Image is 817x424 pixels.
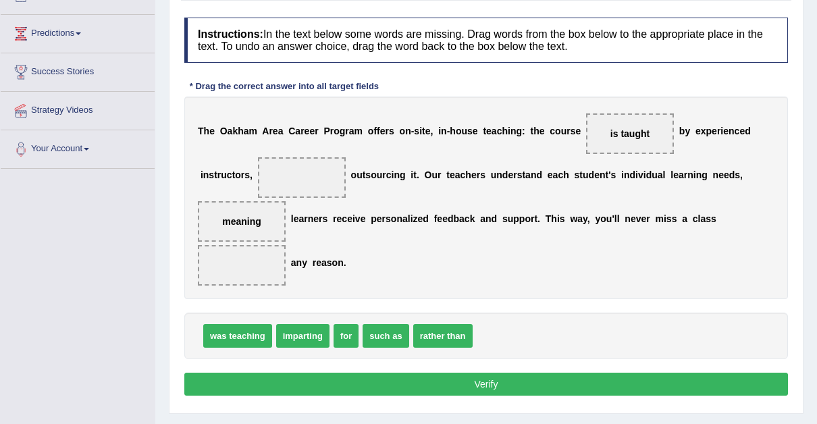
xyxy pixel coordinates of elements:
[446,169,450,180] b: t
[198,126,204,136] b: T
[480,213,485,224] b: a
[539,126,545,136] b: e
[454,213,460,224] b: b
[693,213,698,224] b: c
[555,126,561,136] b: o
[249,126,257,136] b: m
[664,213,666,224] b: i
[295,126,300,136] b: a
[313,213,319,224] b: e
[517,169,523,180] b: s
[583,213,587,224] b: y
[354,126,363,136] b: m
[558,169,563,180] b: c
[441,126,447,136] b: n
[534,213,537,224] b: t
[663,169,666,180] b: l
[315,126,318,136] b: r
[235,169,241,180] b: o
[465,169,471,180] b: h
[269,126,272,136] b: r
[357,169,363,180] b: u
[612,213,614,224] b: '
[735,126,740,136] b: c
[706,126,712,136] b: p
[625,213,631,224] b: n
[679,169,684,180] b: a
[608,169,610,180] b: '
[337,213,342,224] b: e
[392,169,394,180] b: i
[530,126,533,136] b: t
[221,169,227,180] b: u
[480,169,485,180] b: s
[595,213,600,224] b: y
[502,169,508,180] b: d
[338,257,344,268] b: n
[244,169,250,180] b: s
[720,126,723,136] b: i
[408,213,411,224] b: l
[571,126,576,136] b: s
[548,169,553,180] b: e
[587,213,590,224] b: ,
[614,213,617,224] b: l
[227,169,232,180] b: c
[583,169,589,180] b: u
[1,53,155,87] a: Success Stories
[525,213,531,224] b: o
[291,257,296,268] b: a
[492,213,498,224] b: d
[635,169,638,180] b: i
[550,126,555,136] b: c
[519,213,525,224] b: p
[413,324,473,348] span: rather than
[389,126,394,136] b: s
[700,213,706,224] b: a
[291,213,294,224] b: l
[351,169,357,180] b: o
[396,213,402,224] b: n
[413,213,418,224] b: z
[706,213,711,224] b: s
[377,126,380,136] b: f
[276,324,330,348] span: imparting
[695,126,701,136] b: e
[302,257,307,268] b: y
[423,213,429,224] b: d
[611,169,616,180] b: s
[460,169,466,180] b: c
[347,213,352,224] b: e
[334,126,340,136] b: o
[198,245,286,286] span: Drop target
[198,28,263,40] b: Instructions:
[442,213,448,224] b: e
[309,126,315,136] b: e
[209,126,215,136] b: e
[711,213,716,224] b: s
[382,169,386,180] b: r
[508,126,510,136] b: i
[713,169,719,180] b: n
[502,126,508,136] b: h
[355,213,361,224] b: v
[510,126,517,136] b: n
[386,213,391,224] b: s
[323,213,328,224] b: s
[220,126,228,136] b: O
[214,169,217,180] b: t
[418,213,423,224] b: e
[394,169,400,180] b: n
[371,169,377,180] b: o
[577,213,583,224] b: a
[244,126,249,136] b: a
[701,126,706,136] b: x
[579,169,583,180] b: t
[670,169,673,180] b: l
[323,126,330,136] b: P
[673,169,679,180] b: e
[486,126,492,136] b: e
[201,169,203,180] b: i
[606,169,609,180] b: t
[702,169,708,180] b: g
